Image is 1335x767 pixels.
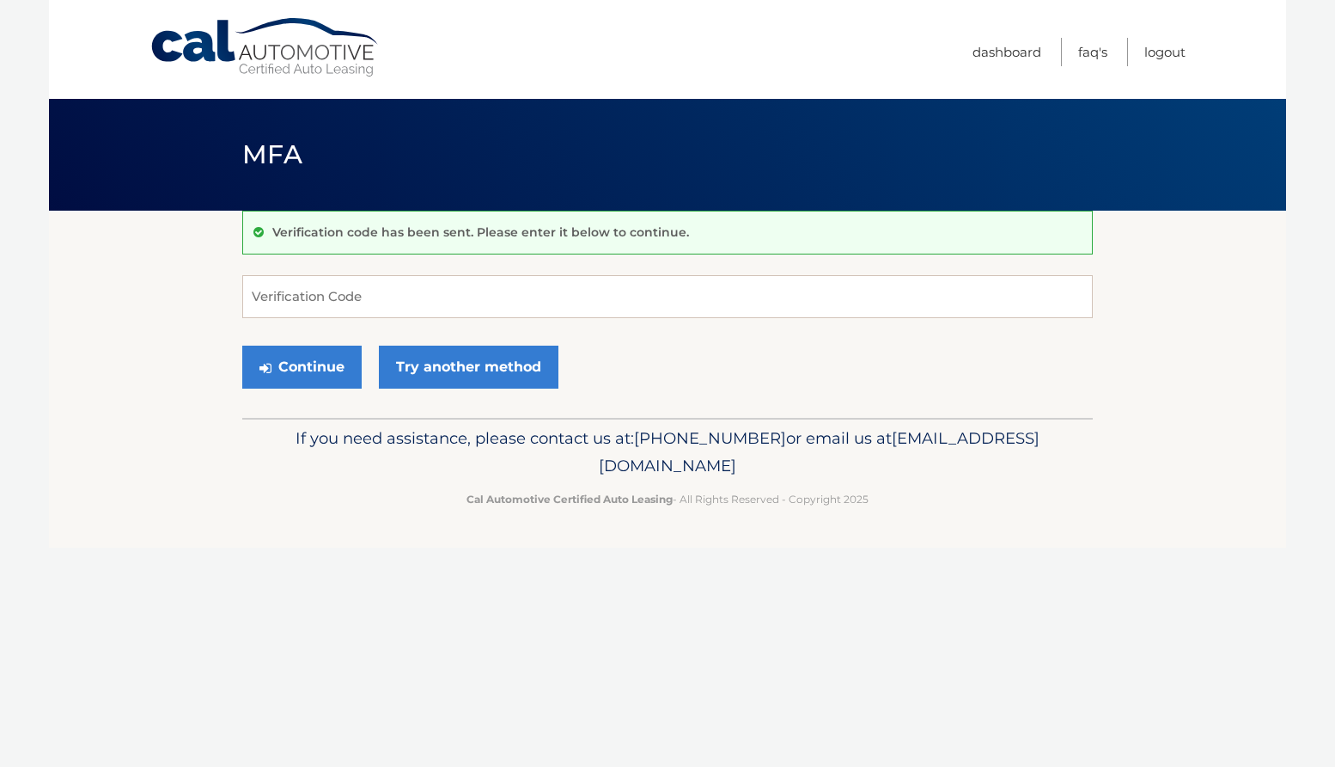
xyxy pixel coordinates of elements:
[253,490,1082,508] p: - All Rights Reserved - Copyright 2025
[242,138,302,170] span: MFA
[599,428,1039,476] span: [EMAIL_ADDRESS][DOMAIN_NAME]
[1144,38,1186,66] a: Logout
[242,346,362,389] button: Continue
[272,224,689,240] p: Verification code has been sent. Please enter it below to continue.
[634,428,786,448] span: [PHONE_NUMBER]
[149,17,381,78] a: Cal Automotive
[253,425,1082,480] p: If you need assistance, please contact us at: or email us at
[242,275,1093,318] input: Verification Code
[972,38,1041,66] a: Dashboard
[1078,38,1107,66] a: FAQ's
[466,493,673,506] strong: Cal Automotive Certified Auto Leasing
[379,346,558,389] a: Try another method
